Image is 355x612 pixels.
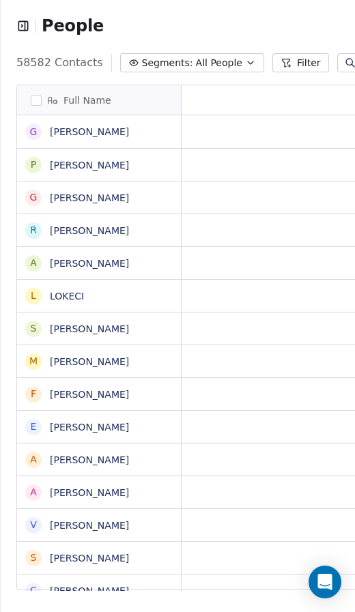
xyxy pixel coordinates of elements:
a: [PERSON_NAME] [50,126,129,137]
a: [PERSON_NAME] [50,454,129,465]
a: [PERSON_NAME] [50,389,129,400]
a: [PERSON_NAME] [50,487,129,498]
div: Full Name [17,85,181,115]
div: S [31,551,37,565]
button: Filter [272,53,329,72]
div: S [31,321,37,336]
a: LOKECI [50,291,84,302]
div: G [30,125,38,139]
a: [PERSON_NAME] [50,192,129,203]
div: Open Intercom Messenger [309,566,341,598]
a: [PERSON_NAME] [50,258,129,269]
span: People [42,16,104,36]
div: R [30,223,37,237]
div: M [29,354,38,368]
div: G [30,190,38,205]
div: P [31,158,36,172]
span: Segments: [142,56,193,70]
a: [PERSON_NAME] [50,585,129,596]
a: [PERSON_NAME] [50,520,129,531]
span: 58582 Contacts [16,55,103,71]
div: F [31,387,36,401]
div: E [31,420,37,434]
a: [PERSON_NAME] [50,160,129,171]
div: L [31,289,36,303]
span: Full Name [63,93,111,107]
div: A [30,452,37,467]
div: grid [17,115,182,591]
a: [PERSON_NAME] [50,323,129,334]
div: A [30,485,37,499]
div: A [30,256,37,270]
div: V [30,518,37,532]
span: All People [196,56,242,70]
a: [PERSON_NAME] [50,356,129,367]
div: C [30,583,37,598]
a: [PERSON_NAME] [50,553,129,564]
a: [PERSON_NAME] [50,422,129,433]
a: [PERSON_NAME] [50,225,129,236]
